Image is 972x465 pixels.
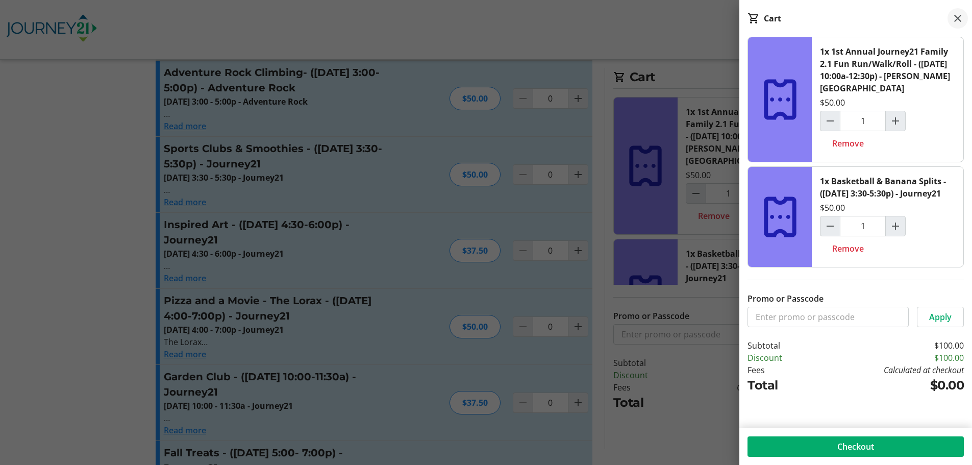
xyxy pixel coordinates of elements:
td: $0.00 [813,376,964,395]
div: 1x Basketball & Banana Splits - ([DATE] 3:30-5:30p) - Journey21 [820,175,955,200]
input: Basketball & Banana Splits - (September 10 - 3:30-5:30p) - Journey21 Quantity [840,216,886,236]
label: Promo or Passcode [747,292,824,305]
button: Checkout [747,436,964,457]
button: Decrement by one [820,111,840,131]
button: Increment by one [886,216,905,236]
td: Total [747,376,813,395]
div: Cart [764,12,781,25]
button: Decrement by one [820,216,840,236]
div: 1x 1st Annual Journey21 Family 2.1 Fun Run/Walk/Roll - ([DATE] 10:00a-12:30p) - [PERSON_NAME][GEO... [820,45,955,94]
span: Apply [929,311,952,323]
input: 1st Annual Journey21 Family 2.1 Fun Run/Walk/Roll - (September 13 - 10:00a-12:30p) - Lapham Peak ... [840,111,886,131]
td: $100.00 [813,339,964,352]
td: Fees [747,364,813,376]
td: $100.00 [813,352,964,364]
button: Remove [820,238,876,259]
span: Checkout [837,440,874,453]
div: $50.00 [820,202,845,214]
td: Calculated at checkout [813,364,964,376]
button: Increment by one [886,111,905,131]
button: Remove [820,133,876,154]
span: Remove [832,242,864,255]
td: Subtotal [747,339,813,352]
button: Apply [917,307,964,327]
input: Enter promo or passcode [747,307,909,327]
div: $50.00 [820,96,845,109]
span: Remove [832,137,864,150]
td: Discount [747,352,813,364]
